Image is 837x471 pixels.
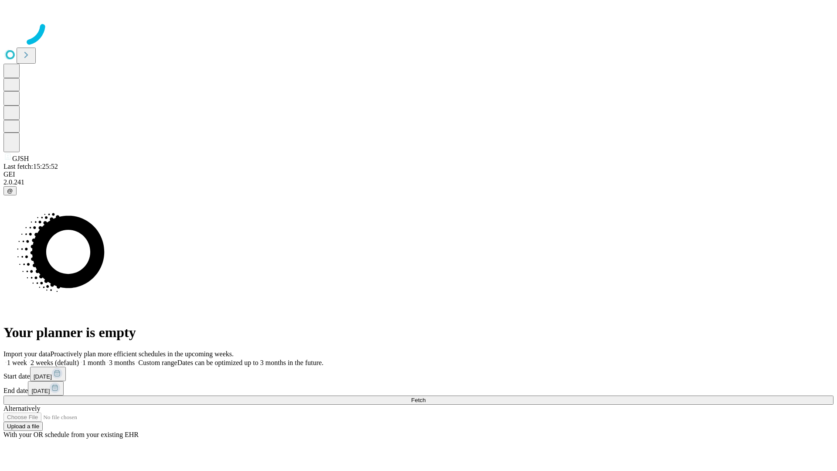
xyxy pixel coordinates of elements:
[12,155,29,162] span: GJSH
[109,359,135,366] span: 3 months
[34,373,52,380] span: [DATE]
[177,359,323,366] span: Dates can be optimized up to 3 months in the future.
[3,186,17,195] button: @
[3,324,834,341] h1: Your planner is empty
[30,367,66,381] button: [DATE]
[3,396,834,405] button: Fetch
[7,359,27,366] span: 1 week
[411,397,425,403] span: Fetch
[3,422,43,431] button: Upload a file
[3,381,834,396] div: End date
[82,359,105,366] span: 1 month
[3,163,58,170] span: Last fetch: 15:25:52
[3,367,834,381] div: Start date
[28,381,64,396] button: [DATE]
[3,431,139,438] span: With your OR schedule from your existing EHR
[138,359,177,366] span: Custom range
[3,350,51,358] span: Import your data
[3,171,834,178] div: GEI
[3,178,834,186] div: 2.0.241
[7,188,13,194] span: @
[31,359,79,366] span: 2 weeks (default)
[51,350,234,358] span: Proactively plan more efficient schedules in the upcoming weeks.
[3,405,40,412] span: Alternatively
[31,388,50,394] span: [DATE]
